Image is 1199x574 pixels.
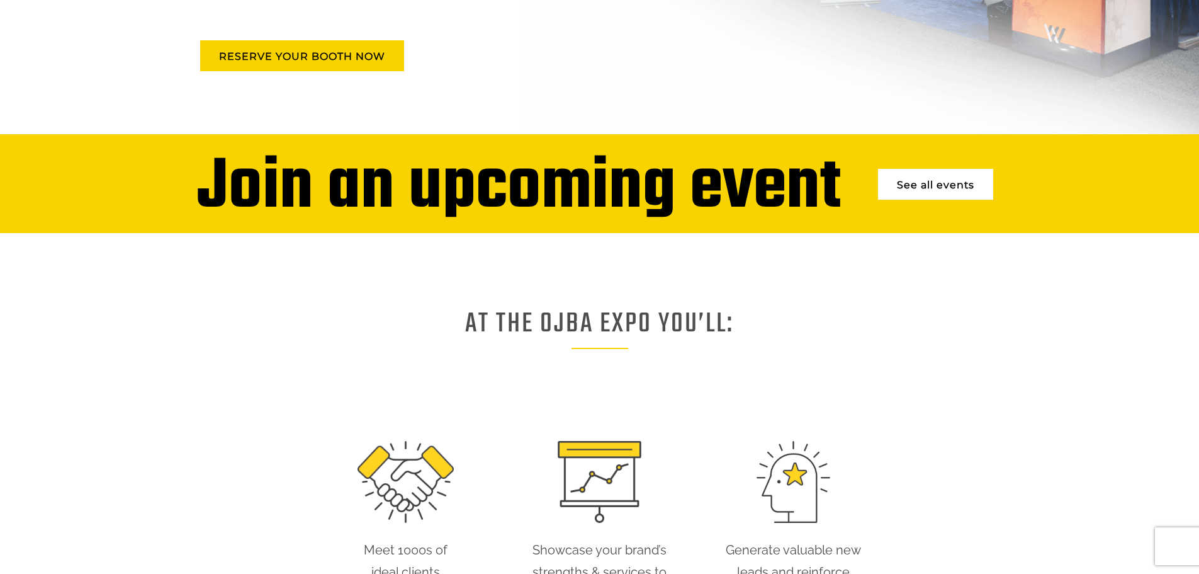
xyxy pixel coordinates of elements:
h1: AT THE OJBA EXPO YOU’LL: [465,317,734,355]
a: See all events [878,169,993,200]
div: Join an upcoming event [197,159,841,217]
a: RESERVE YOUR BOOTH NOW [200,40,404,71]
